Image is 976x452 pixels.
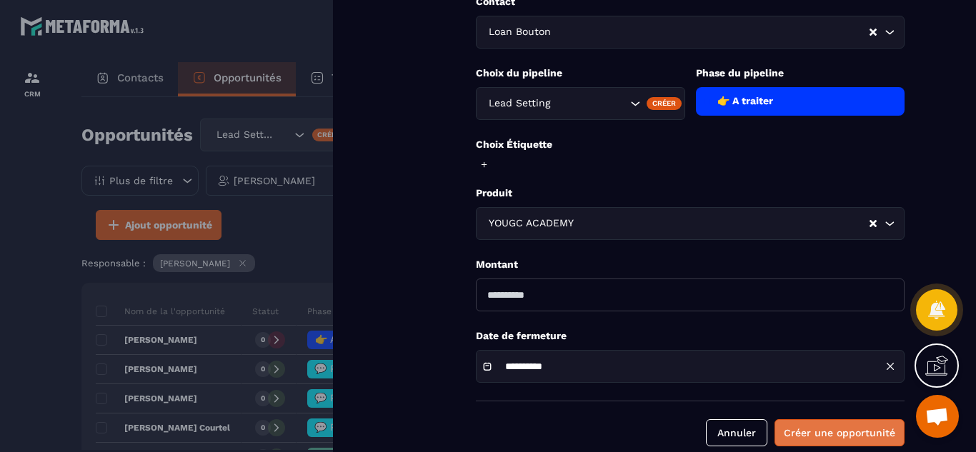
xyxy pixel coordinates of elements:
[476,87,685,120] div: Search for option
[476,138,905,151] p: Choix Étiquette
[647,97,682,110] div: Créer
[485,96,553,111] span: Lead Setting
[476,16,905,49] div: Search for option
[476,258,905,271] p: Montant
[476,329,905,343] p: Date de fermeture
[476,207,905,240] div: Search for option
[476,66,685,80] p: Choix du pipeline
[706,419,767,446] button: Annuler
[916,395,959,438] div: Ouvrir le chat
[577,216,868,231] input: Search for option
[696,66,905,80] p: Phase du pipeline
[485,216,577,231] span: YOUGC ACADEMY
[485,24,554,40] span: Loan Bouton
[870,27,877,38] button: Clear Selected
[775,419,905,446] button: Créer une opportunité
[476,186,905,200] p: Produit
[553,96,627,111] input: Search for option
[554,24,868,40] input: Search for option
[870,219,877,229] button: Clear Selected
